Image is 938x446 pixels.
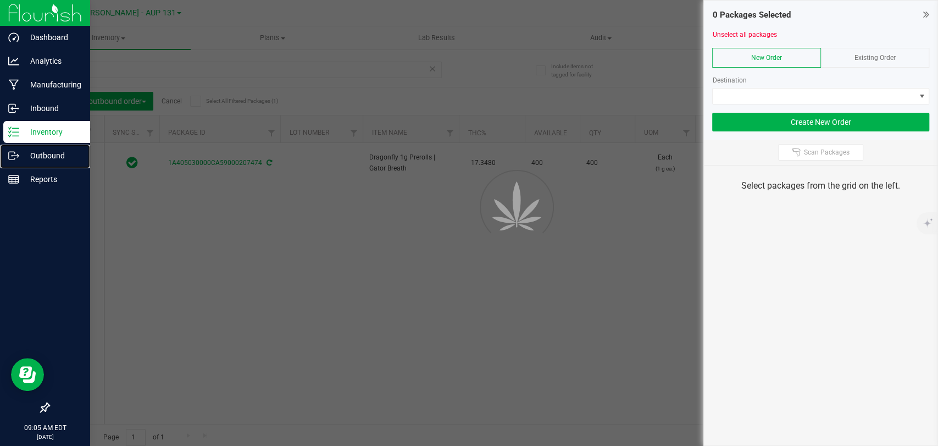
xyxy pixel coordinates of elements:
inline-svg: Reports [8,174,19,185]
inline-svg: Inbound [8,103,19,114]
span: Scan Packages [804,148,850,157]
inline-svg: Analytics [8,56,19,67]
p: Analytics [19,54,85,68]
p: 09:05 AM EDT [5,423,85,433]
span: Destination [712,76,746,84]
inline-svg: Manufacturing [8,79,19,90]
p: Inbound [19,102,85,115]
inline-svg: Outbound [8,150,19,161]
p: Reports [19,173,85,186]
button: Scan Packages [778,144,863,161]
p: Manufacturing [19,78,85,91]
inline-svg: Dashboard [8,32,19,43]
span: Existing Order [854,54,896,62]
iframe: Resource center [11,358,44,391]
span: New Order [751,54,782,62]
div: Select packages from the grid on the left. [718,179,924,192]
button: Create New Order [712,113,929,131]
p: Inventory [19,125,85,139]
p: Dashboard [19,31,85,44]
a: Unselect all packages [712,31,776,38]
p: [DATE] [5,433,85,441]
p: Outbound [19,149,85,162]
inline-svg: Inventory [8,126,19,137]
